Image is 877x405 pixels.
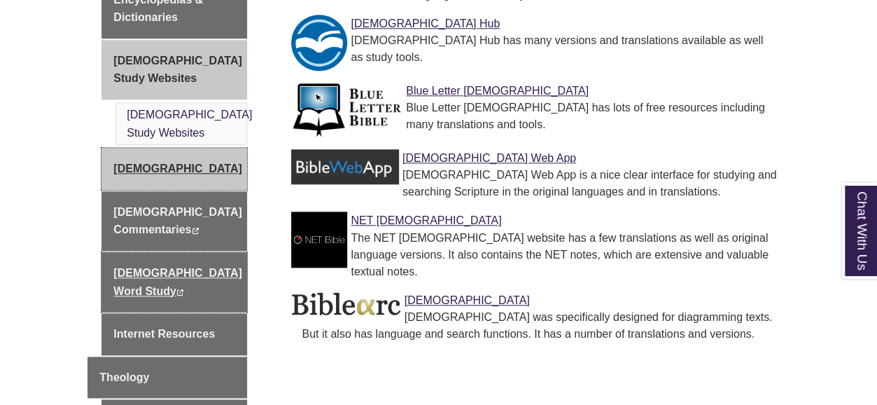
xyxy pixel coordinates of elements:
[99,371,149,383] span: Theology
[302,167,778,200] div: [DEMOGRAPHIC_DATA] Web App is a nice clear interface for studying and searching Scripture in the ...
[405,294,530,306] a: Link to Biblearc [DEMOGRAPHIC_DATA]
[191,228,199,234] i: This link opens in a new window
[101,40,247,99] a: [DEMOGRAPHIC_DATA] Study Websites
[351,214,501,226] a: Link to NET Bible NET [DEMOGRAPHIC_DATA]
[402,152,576,164] a: Link to Bible Web App [DEMOGRAPHIC_DATA] Web App
[302,309,778,343] div: [DEMOGRAPHIC_DATA] was specifically designed for diagramming texts. But it also has language and ...
[101,313,247,355] a: Internet Resources
[406,85,589,97] a: Link to Blue Letter Bible Blue Letter [DEMOGRAPHIC_DATA]
[291,291,400,316] img: Link to Biblearc
[302,32,778,66] div: [DEMOGRAPHIC_DATA] Hub has many versions and translations available as well as study tools.
[87,357,247,399] a: Theology
[176,289,184,296] i: This link opens in a new window
[291,82,402,138] img: Link to Blue Letter Bible
[351,18,500,29] a: Link to Bible Hub [DEMOGRAPHIC_DATA] Hub
[101,148,247,190] a: [DEMOGRAPHIC_DATA]
[291,149,399,184] img: Link to Bible Web App
[302,99,778,133] div: Blue Letter [DEMOGRAPHIC_DATA] has lots of free resources including many translations and tools.
[302,230,778,280] div: The NET [DEMOGRAPHIC_DATA] website has a few translations as well as original language versions. ...
[291,212,347,268] img: Link to NET Bible
[127,109,252,139] a: [DEMOGRAPHIC_DATA] Study Websites
[101,252,247,312] a: [DEMOGRAPHIC_DATA] Word Study
[101,191,247,251] a: [DEMOGRAPHIC_DATA] Commentaries
[291,15,347,71] img: Link to Bible Hub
